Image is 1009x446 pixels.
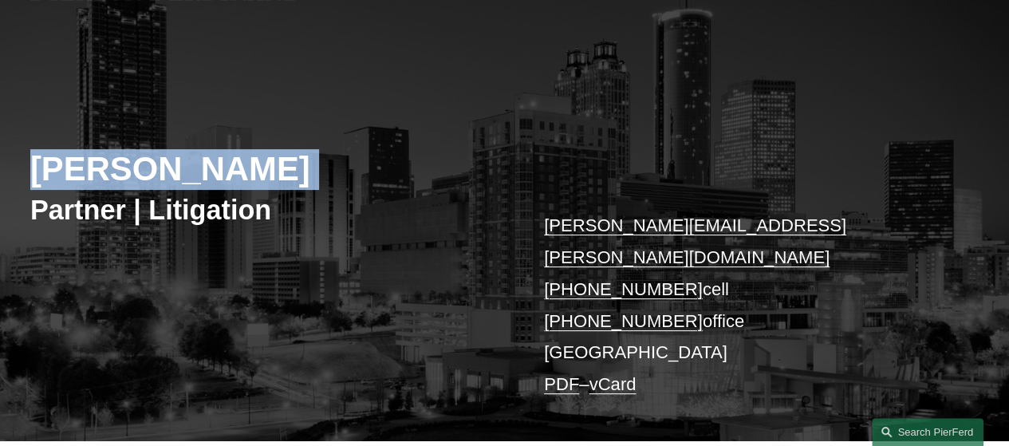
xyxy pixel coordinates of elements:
a: PDF [544,374,579,394]
h2: [PERSON_NAME] [30,149,505,190]
h3: Partner | Litigation [30,193,505,227]
a: [PHONE_NUMBER] [544,279,703,299]
a: [PHONE_NUMBER] [544,311,703,331]
a: [PERSON_NAME][EMAIL_ADDRESS][PERSON_NAME][DOMAIN_NAME] [544,215,846,267]
a: vCard [589,374,636,394]
p: cell office [GEOGRAPHIC_DATA] – [544,210,939,400]
a: Search this site [872,418,983,446]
